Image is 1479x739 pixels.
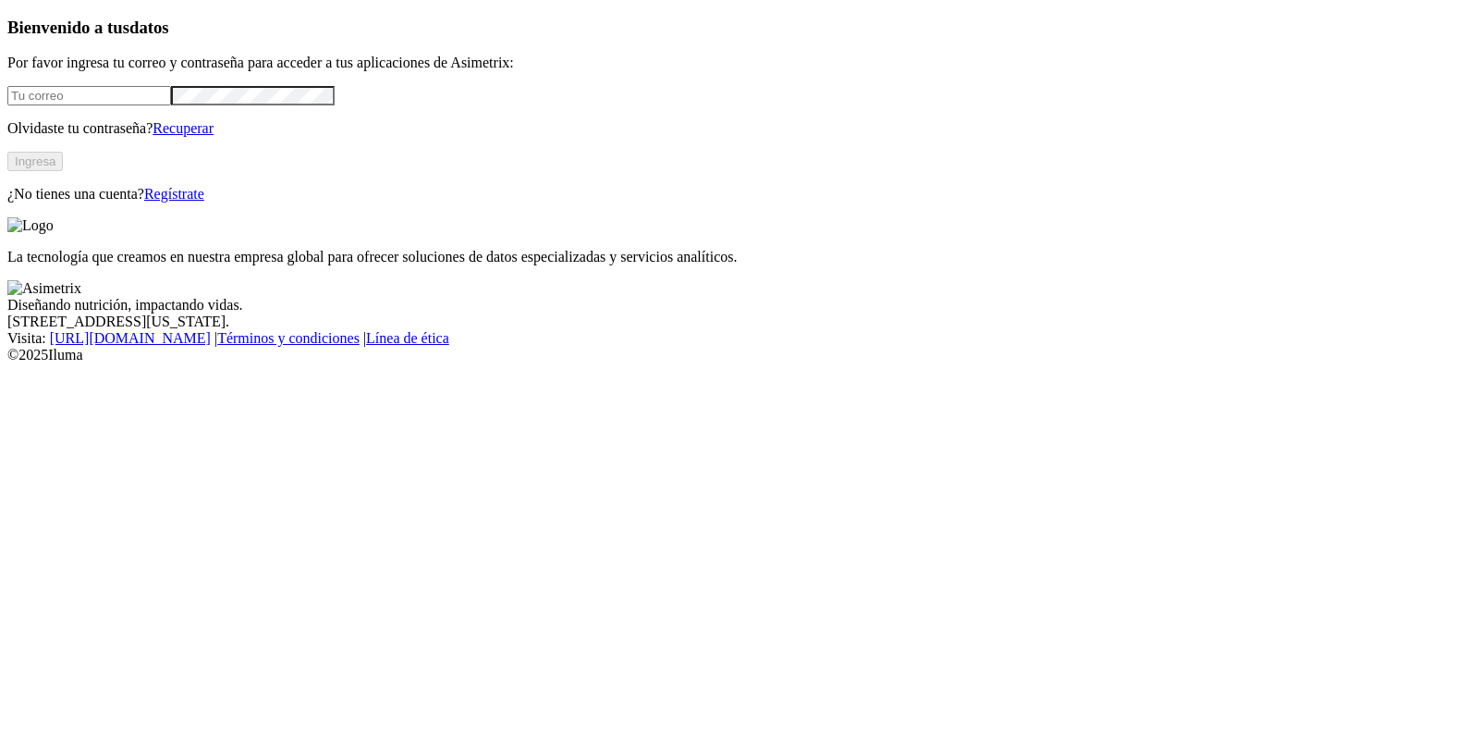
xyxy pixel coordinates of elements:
p: La tecnología que creamos en nuestra empresa global para ofrecer soluciones de datos especializad... [7,249,1472,265]
a: Términos y condiciones [217,330,360,346]
a: Línea de ética [366,330,449,346]
span: datos [129,18,169,37]
img: Asimetrix [7,280,81,297]
img: Logo [7,217,54,234]
h3: Bienvenido a tus [7,18,1472,38]
div: Visita : | | [7,330,1472,347]
div: © 2025 Iluma [7,347,1472,363]
div: Diseñando nutrición, impactando vidas. [7,297,1472,314]
a: [URL][DOMAIN_NAME] [50,330,211,346]
p: ¿No tienes una cuenta? [7,186,1472,203]
p: Por favor ingresa tu correo y contraseña para acceder a tus aplicaciones de Asimetrix: [7,55,1472,71]
a: Recuperar [153,120,214,136]
button: Ingresa [7,152,63,171]
a: Regístrate [144,186,204,202]
p: Olvidaste tu contraseña? [7,120,1472,137]
input: Tu correo [7,86,171,105]
div: [STREET_ADDRESS][US_STATE]. [7,314,1472,330]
